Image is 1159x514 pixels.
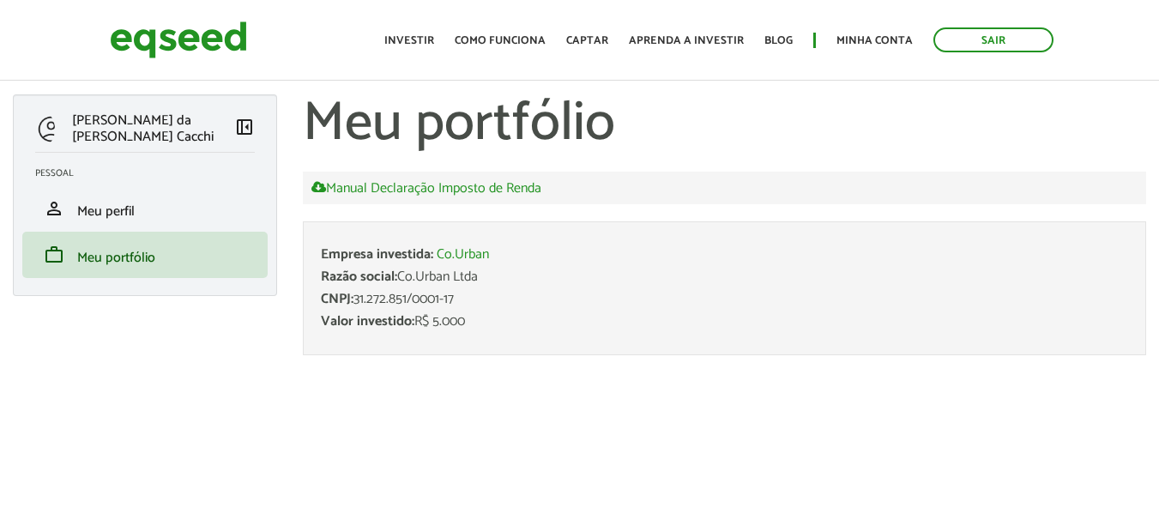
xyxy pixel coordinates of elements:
span: Valor investido: [321,310,414,333]
a: Captar [566,35,608,46]
span: Meu perfil [77,200,135,223]
span: person [44,198,64,219]
a: Minha conta [836,35,913,46]
a: Como funciona [455,35,546,46]
span: Razão social: [321,265,397,288]
li: Meu portfólio [22,232,268,278]
span: left_panel_close [234,117,255,137]
span: CNPJ: [321,287,353,311]
span: work [44,245,64,265]
span: Meu portfólio [77,246,155,269]
a: Blog [764,35,793,46]
span: Empresa investida: [321,243,433,266]
div: 31.272.851/0001-17 [321,293,1128,306]
a: Aprenda a investir [629,35,744,46]
div: R$ 5.000 [321,315,1128,329]
img: EqSeed [110,17,247,63]
li: Meu perfil [22,185,268,232]
a: personMeu perfil [35,198,255,219]
h1: Meu portfólio [303,94,1146,154]
a: Investir [384,35,434,46]
a: Co.Urban [437,248,489,262]
p: [PERSON_NAME] da [PERSON_NAME] Cacchi [72,112,234,145]
a: Manual Declaração Imposto de Renda [311,180,541,196]
a: Sair [933,27,1053,52]
h2: Pessoal [35,168,268,178]
div: Co.Urban Ltda [321,270,1128,284]
a: Colapsar menu [234,117,255,141]
a: workMeu portfólio [35,245,255,265]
